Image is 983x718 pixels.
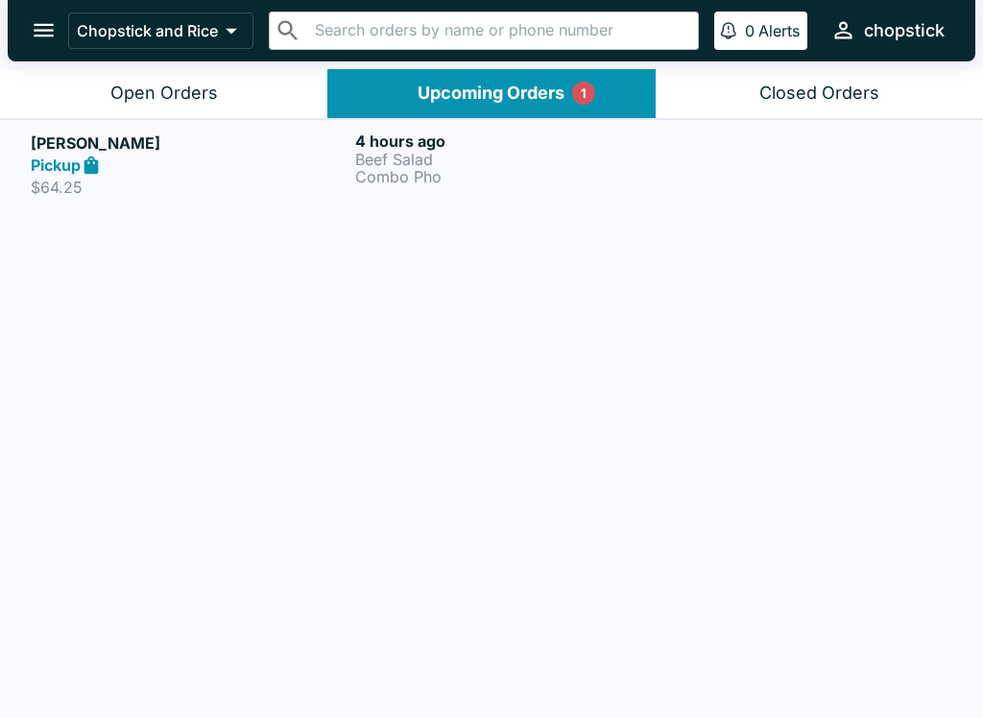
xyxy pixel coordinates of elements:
p: Beef Salad [355,151,672,168]
div: Open Orders [110,83,218,105]
p: 0 [745,21,755,40]
button: Chopstick and Rice [68,12,253,49]
div: chopstick [864,19,945,42]
input: Search orders by name or phone number [309,17,690,44]
p: $64.25 [31,178,348,197]
button: chopstick [823,10,952,51]
p: Alerts [758,21,800,40]
strong: Pickup [31,156,81,175]
h6: 4 hours ago [355,132,672,151]
button: open drawer [19,6,68,55]
p: Chopstick and Rice [77,21,218,40]
p: Combo Pho [355,168,672,185]
p: 1 [581,84,587,103]
div: Closed Orders [759,83,879,105]
div: Upcoming Orders [418,83,564,105]
h5: [PERSON_NAME] [31,132,348,155]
